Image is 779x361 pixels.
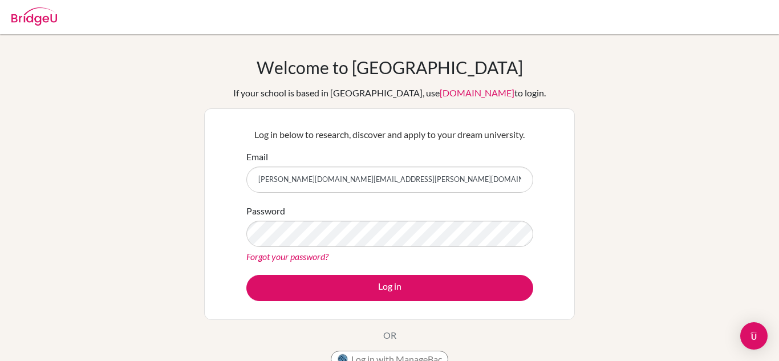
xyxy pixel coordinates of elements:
p: Log in below to research, discover and apply to your dream university. [246,128,533,141]
a: Forgot your password? [246,251,328,262]
h1: Welcome to [GEOGRAPHIC_DATA] [257,57,523,78]
a: [DOMAIN_NAME] [440,87,514,98]
label: Password [246,204,285,218]
div: Open Intercom Messenger [740,322,768,350]
div: If your school is based in [GEOGRAPHIC_DATA], use to login. [233,86,546,100]
p: OR [383,328,396,342]
img: Bridge-U [11,7,57,26]
label: Email [246,150,268,164]
button: Log in [246,275,533,301]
